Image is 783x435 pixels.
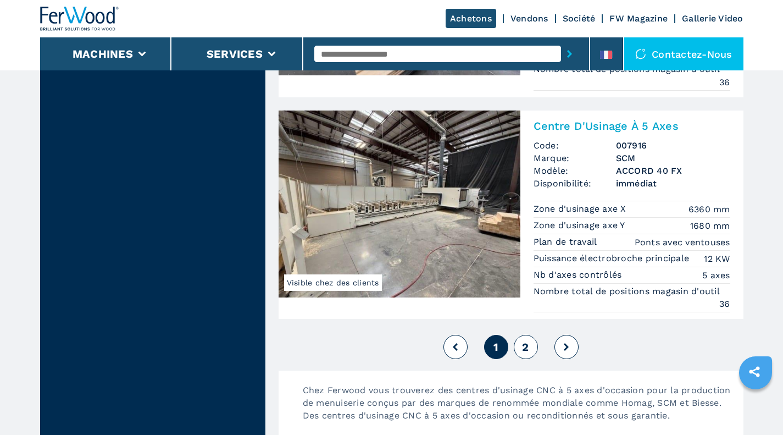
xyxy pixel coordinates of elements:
[493,340,498,354] span: 1
[40,7,119,31] img: Ferwood
[719,76,730,89] em: 36
[279,111,520,298] img: Centre D'Usinage À 5 Axes SCM ACCORD 40 FX
[702,269,730,282] em: 5 axes
[741,358,768,386] a: sharethis
[736,386,775,427] iframe: Chat
[616,152,730,164] h3: SCM
[690,219,730,232] em: 1680 mm
[510,13,548,24] a: Vendons
[207,47,263,60] button: Services
[534,252,692,265] p: Puissance électrobroche principale
[292,384,743,433] p: Chez Ferwood vous trouverez des centres d'usinage CNC à 5 axes d'occasion pour la production de m...
[534,152,616,164] span: Marque:
[534,203,629,215] p: Zone d'usinage axe X
[446,9,496,28] a: Achetons
[534,219,628,232] p: Zone d'usinage axe Y
[682,13,743,24] a: Gallerie Video
[635,236,730,249] em: Ponts avec ventouses
[284,274,382,291] span: Visible chez des clients
[484,335,508,359] button: 1
[534,119,730,133] h2: Centre D'Usinage À 5 Axes
[635,48,646,59] img: Contactez-nous
[534,177,616,190] span: Disponibilité:
[279,111,743,319] a: Centre D'Usinage À 5 Axes SCM ACCORD 40 FXVisible chez des clientsCentre D'Usinage À 5 AxesCode:0...
[534,285,723,298] p: Nombre total de positions magasin d'outil
[514,335,538,359] button: 2
[688,203,730,216] em: 6360 mm
[616,177,730,190] span: immédiat
[73,47,133,60] button: Machines
[561,41,578,67] button: submit-button
[624,37,743,70] div: Contactez-nous
[534,164,616,177] span: Modèle:
[534,139,616,152] span: Code:
[534,236,600,248] p: Plan de travail
[616,139,730,152] h3: 007916
[609,13,668,24] a: FW Magazine
[534,269,625,281] p: Nb d'axes contrôlés
[719,298,730,310] em: 36
[563,13,596,24] a: Société
[522,340,529,354] span: 2
[616,164,730,177] h3: ACCORD 40 FX
[704,252,730,265] em: 12 KW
